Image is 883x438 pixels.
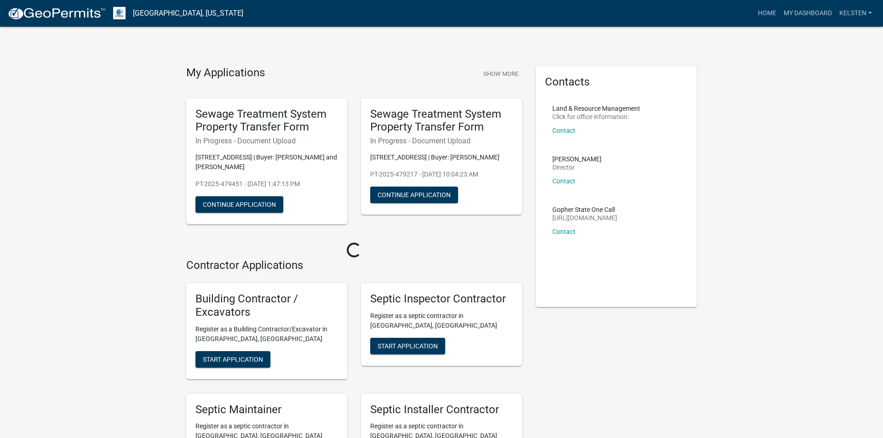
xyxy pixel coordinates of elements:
button: Start Application [370,338,445,354]
p: PT-2025-479451 - [DATE] 1:47:13 PM [195,179,338,189]
span: Start Application [203,355,263,363]
p: [URL][DOMAIN_NAME] [552,215,617,221]
p: Director [552,164,602,171]
button: Continue Application [370,187,458,203]
a: Contact [552,177,575,185]
p: [STREET_ADDRESS] | Buyer: [PERSON_NAME] and [PERSON_NAME] [195,153,338,172]
h5: Septic Maintainer [195,403,338,416]
span: Start Application [378,342,438,349]
button: Start Application [195,351,270,368]
img: Otter Tail County, Minnesota [113,7,126,19]
a: Kelsten [836,5,876,22]
p: [STREET_ADDRESS] | Buyer: [PERSON_NAME] [370,153,513,162]
h5: Sewage Treatment System Property Transfer Form [370,108,513,134]
a: Home [754,5,780,22]
h5: Sewage Treatment System Property Transfer Form [195,108,338,134]
a: Contact [552,127,575,134]
h5: Septic Installer Contractor [370,403,513,416]
a: [GEOGRAPHIC_DATA], [US_STATE] [133,6,243,21]
button: Continue Application [195,196,283,213]
p: PT-2025-479217 - [DATE] 10:04:23 AM [370,170,513,179]
a: My Dashboard [780,5,836,22]
p: [PERSON_NAME] [552,156,602,162]
p: Gopher State One Call [552,206,617,213]
h5: Contacts [545,75,688,89]
h4: Contractor Applications [186,259,522,272]
p: Register as a Building Contractor/Excavator in [GEOGRAPHIC_DATA], [GEOGRAPHIC_DATA] [195,324,338,344]
p: Register as a septic contractor in [GEOGRAPHIC_DATA], [GEOGRAPHIC_DATA] [370,311,513,330]
h5: Septic Inspector Contractor [370,292,513,306]
h6: In Progress - Document Upload [195,137,338,145]
h6: In Progress - Document Upload [370,137,513,145]
h4: My Applications [186,66,265,80]
p: Click for office information: [552,114,640,120]
a: Contact [552,228,575,235]
h5: Building Contractor / Excavators [195,292,338,319]
p: Land & Resource Management [552,105,640,112]
button: Show More [480,66,522,81]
